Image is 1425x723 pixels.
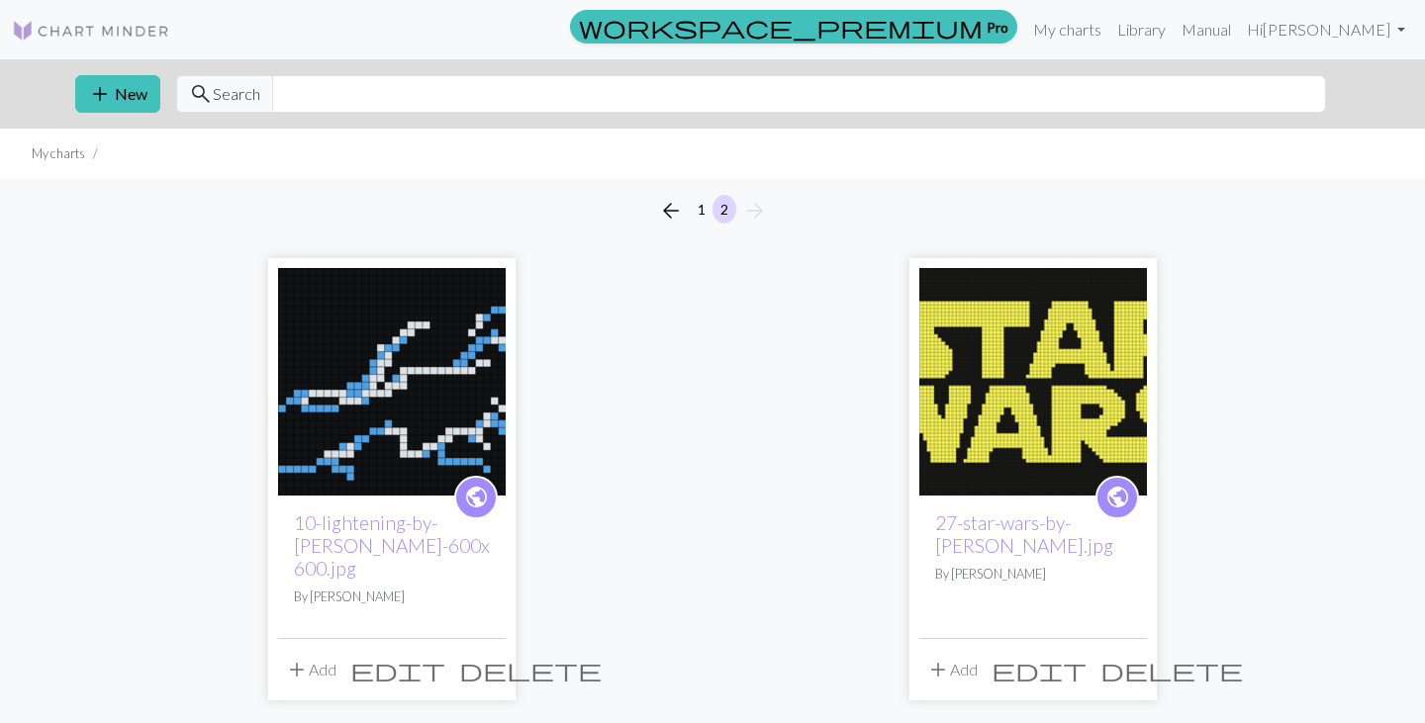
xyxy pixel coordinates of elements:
[294,511,490,580] a: 10-lightening-by-[PERSON_NAME]-600x600.jpg
[712,195,736,224] button: 2
[579,13,983,41] span: workspace_premium
[919,268,1147,496] img: 27-star-wars-by-ahooka.jpg
[690,195,713,224] button: 1
[985,651,1093,688] button: Edit
[213,82,260,106] span: Search
[285,656,309,683] span: add
[350,658,445,681] i: Edit
[1025,10,1109,49] a: My charts
[1095,476,1139,519] a: public
[1100,656,1243,683] span: delete
[12,19,170,43] img: Logo
[1239,10,1413,49] a: Hi[PERSON_NAME]
[1109,10,1174,49] a: Library
[459,656,602,683] span: delete
[659,199,683,223] i: Previous
[919,651,985,688] button: Add
[1105,478,1130,517] i: public
[75,75,160,113] button: New
[919,370,1147,389] a: 27-star-wars-by-ahooka.jpg
[32,144,85,163] li: My charts
[88,80,112,108] span: add
[454,476,498,519] a: public
[926,656,950,683] span: add
[452,651,609,688] button: Delete
[1174,10,1239,49] a: Manual
[1105,482,1130,512] span: public
[659,197,683,225] span: arrow_back
[343,651,452,688] button: Edit
[570,10,1017,44] a: Pro
[935,511,1113,557] a: 27-star-wars-by-[PERSON_NAME].jpg
[1093,651,1250,688] button: Delete
[278,651,343,688] button: Add
[278,370,506,389] a: 10-lightening-by-ahooka-600x600.jpg
[935,565,1131,584] p: By [PERSON_NAME]
[294,587,490,606] p: By [PERSON_NAME]
[464,482,489,512] span: public
[350,656,445,683] span: edit
[189,80,213,108] span: search
[651,195,775,226] nav: Page navigation
[464,478,489,517] i: public
[278,268,506,496] img: 10-lightening-by-ahooka-600x600.jpg
[651,195,691,226] button: Previous
[992,656,1087,683] span: edit
[992,658,1087,681] i: Edit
